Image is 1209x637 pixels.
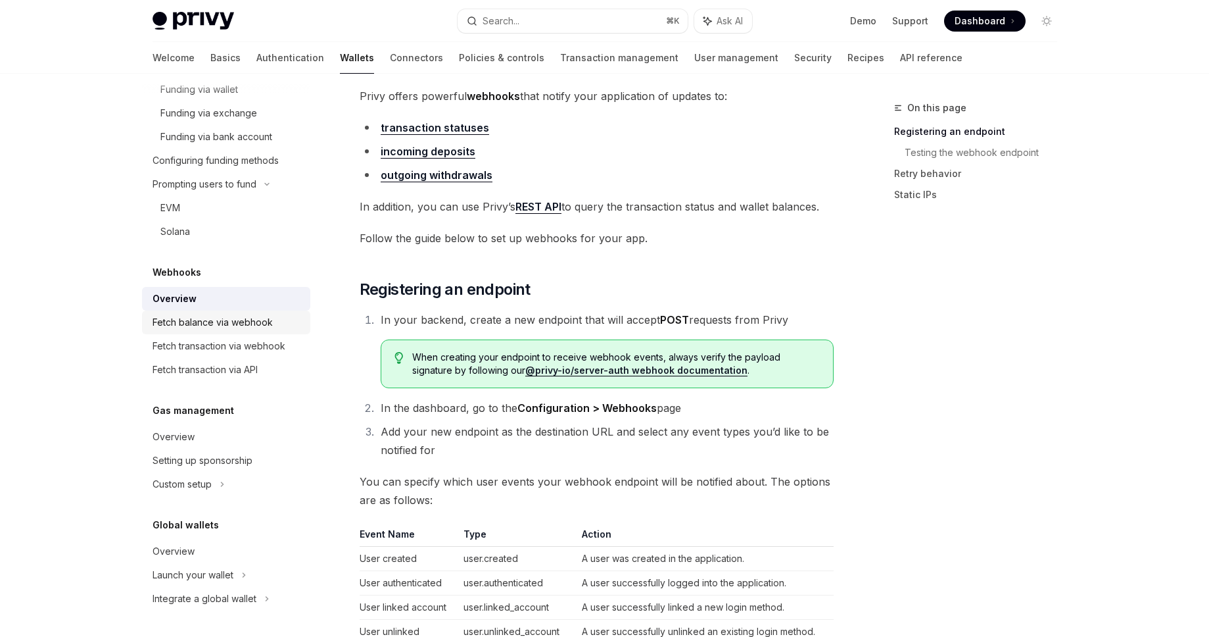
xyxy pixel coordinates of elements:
[515,200,561,214] a: REST API
[577,547,834,571] td: A user was created in the application.
[794,42,832,74] a: Security
[560,42,678,74] a: Transaction management
[360,472,834,509] span: You can specify which user events your webhook endpoint will be notified about. The options are a...
[381,145,475,159] a: incoming deposits
[360,596,458,620] td: User linked account
[458,596,577,620] td: user.linked_account
[153,429,195,445] div: Overview
[153,517,219,533] h5: Global wallets
[850,14,876,28] a: Demo
[360,197,834,216] span: In addition, you can use Privy’s to query the transaction status and wallet balances.
[153,176,256,192] div: Prompting users to fund
[142,101,310,125] a: Funding via exchange
[153,453,252,469] div: Setting up sponsorship
[894,163,1068,184] a: Retry behavior
[153,476,212,492] div: Custom setup
[944,11,1026,32] a: Dashboard
[577,571,834,596] td: A user successfully logged into the application.
[142,425,310,449] a: Overview
[894,121,1068,142] a: Registering an endpoint
[142,311,310,334] a: Fetch balance via webhook
[153,315,273,330] div: Fetch balance via webhook
[381,168,492,182] a: outgoing withdrawals
[142,449,310,472] a: Setting up sponsorship
[360,87,834,105] span: Privy offers powerful that notify your application of updates to:
[694,42,778,74] a: User management
[360,279,531,300] span: Registering an endpoint
[381,425,829,457] span: Add your new endpoint as the destination URL and select any event types you’d like to be notified...
[577,528,834,547] th: Action
[577,596,834,620] td: A user successfully linked a new login method.
[360,547,458,571] td: User created
[142,287,310,311] a: Overview
[153,338,285,354] div: Fetch transaction via webhook
[412,351,819,377] span: When creating your endpoint to receive webhook events, always verify the payload signature by fol...
[458,9,688,33] button: Search...⌘K
[467,89,520,103] strong: webhooks
[160,224,190,240] div: Solana
[381,313,788,326] span: In your backend, create a new endpoint that will accept requests from Privy
[694,9,752,33] button: Ask AI
[1036,11,1057,32] button: Toggle dark mode
[142,540,310,563] a: Overview
[894,184,1068,205] a: Static IPs
[660,313,689,326] strong: POST
[900,42,962,74] a: API reference
[153,403,234,419] h5: Gas management
[153,591,256,607] div: Integrate a global wallet
[142,196,310,220] a: EVM
[256,42,324,74] a: Authentication
[458,528,577,547] th: Type
[153,153,279,168] div: Configuring funding methods
[142,220,310,243] a: Solana
[517,401,657,415] strong: Configuration > Webhooks
[153,12,234,30] img: light logo
[210,42,241,74] a: Basics
[153,362,258,378] div: Fetch transaction via API
[905,142,1068,163] a: Testing the webhook endpoint
[340,42,374,74] a: Wallets
[459,42,544,74] a: Policies & controls
[142,334,310,358] a: Fetch transaction via webhook
[153,265,201,280] h5: Webhooks
[525,365,747,376] a: @privy-io/server-auth webhook documentation
[153,544,195,559] div: Overview
[381,121,489,135] a: transaction statuses
[153,567,233,583] div: Launch your wallet
[153,42,195,74] a: Welcome
[142,358,310,382] a: Fetch transaction via API
[847,42,884,74] a: Recipes
[142,125,310,149] a: Funding via bank account
[360,528,458,547] th: Event Name
[160,129,272,145] div: Funding via bank account
[153,291,197,307] div: Overview
[381,401,681,415] span: In the dashboard, go to the page
[360,571,458,596] td: User authenticated
[892,14,928,28] a: Support
[360,229,834,247] span: Follow the guide below to set up webhooks for your app.
[907,100,966,116] span: On this page
[160,200,180,216] div: EVM
[458,571,577,596] td: user.authenticated
[458,547,577,571] td: user.created
[390,42,443,74] a: Connectors
[483,13,519,29] div: Search...
[717,14,743,28] span: Ask AI
[142,149,310,172] a: Configuring funding methods
[394,352,404,364] svg: Tip
[160,105,257,121] div: Funding via exchange
[666,16,680,26] span: ⌘ K
[955,14,1005,28] span: Dashboard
